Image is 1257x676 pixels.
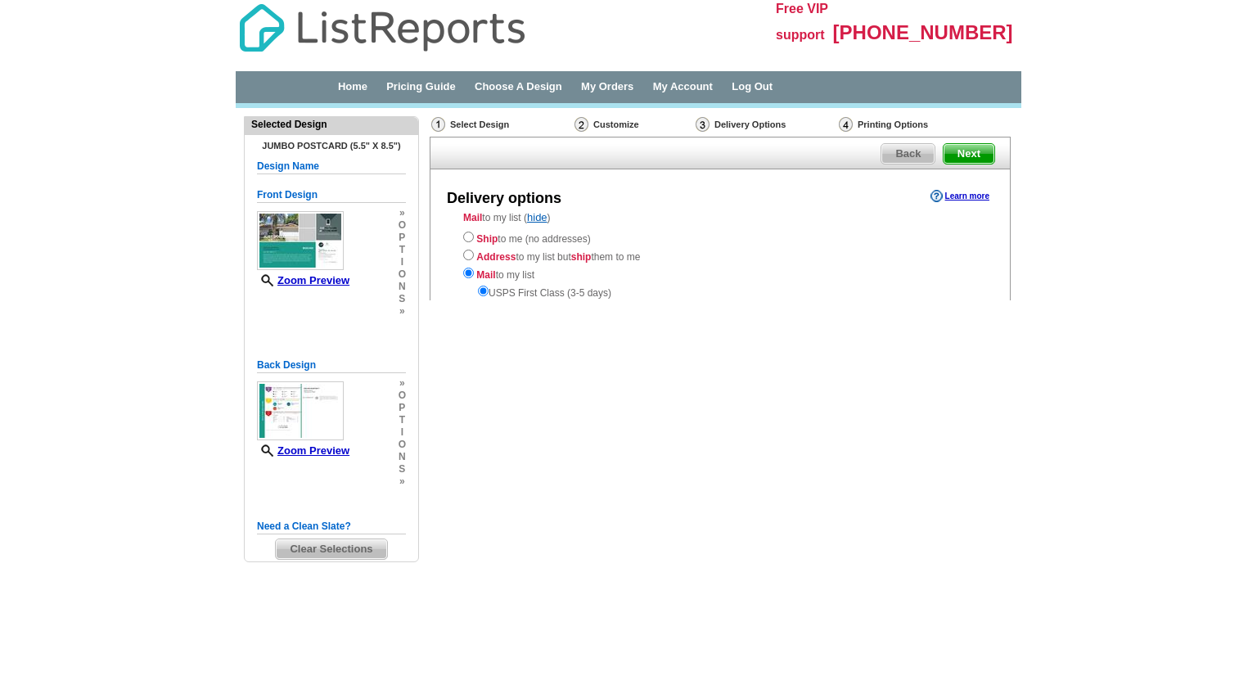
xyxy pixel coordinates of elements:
[399,232,406,244] span: p
[463,228,977,300] div: to me (no addresses) to my list but them to me to my list
[930,190,989,203] a: Learn more
[399,414,406,426] span: t
[257,211,344,270] img: small-thumb.jpg
[399,402,406,414] span: p
[881,143,935,164] a: Back
[399,463,406,475] span: s
[476,269,495,281] strong: Mail
[574,117,588,132] img: Customize
[399,426,406,439] span: i
[732,80,773,92] a: Log Out
[399,219,406,232] span: o
[430,210,1010,300] div: to my list ( )
[257,358,406,373] h5: Back Design
[399,256,406,268] span: i
[463,282,977,300] div: USPS First Class (3-5 days)
[399,439,406,451] span: o
[476,251,516,263] strong: Address
[399,475,406,488] span: »
[431,117,445,132] img: Select Design
[257,519,406,534] h5: Need a Clean Slate?
[694,116,837,137] div: Delivery Options
[653,80,713,92] a: My Account
[386,80,456,92] a: Pricing Guide
[837,116,983,133] div: Printing Options
[257,444,349,457] a: Zoom Preview
[430,116,573,137] div: Select Design
[476,233,498,245] strong: Ship
[527,211,547,223] a: hide
[399,207,406,219] span: »
[399,293,406,305] span: s
[399,390,406,402] span: o
[776,2,828,42] span: Free VIP support
[257,381,344,440] img: small-thumb.jpg
[399,281,406,293] span: n
[833,21,1013,43] span: [PHONE_NUMBER]
[399,451,406,463] span: n
[399,377,406,390] span: »
[257,159,406,174] h5: Design Name
[839,117,853,132] img: Printing Options & Summary
[573,116,694,133] div: Customize
[399,305,406,318] span: »
[881,144,935,164] span: Back
[571,251,592,263] strong: ship
[475,80,562,92] a: Choose A Design
[944,144,994,164] span: Next
[696,117,710,132] img: Delivery Options
[257,141,406,151] h4: Jumbo Postcard (5.5" x 8.5")
[463,212,482,223] strong: Mail
[245,117,418,132] div: Selected Design
[257,274,349,286] a: Zoom Preview
[581,80,633,92] a: My Orders
[257,187,406,203] h5: Front Design
[338,80,367,92] a: Home
[399,268,406,281] span: o
[276,539,386,559] span: Clear Selections
[447,188,561,210] div: Delivery options
[399,244,406,256] span: t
